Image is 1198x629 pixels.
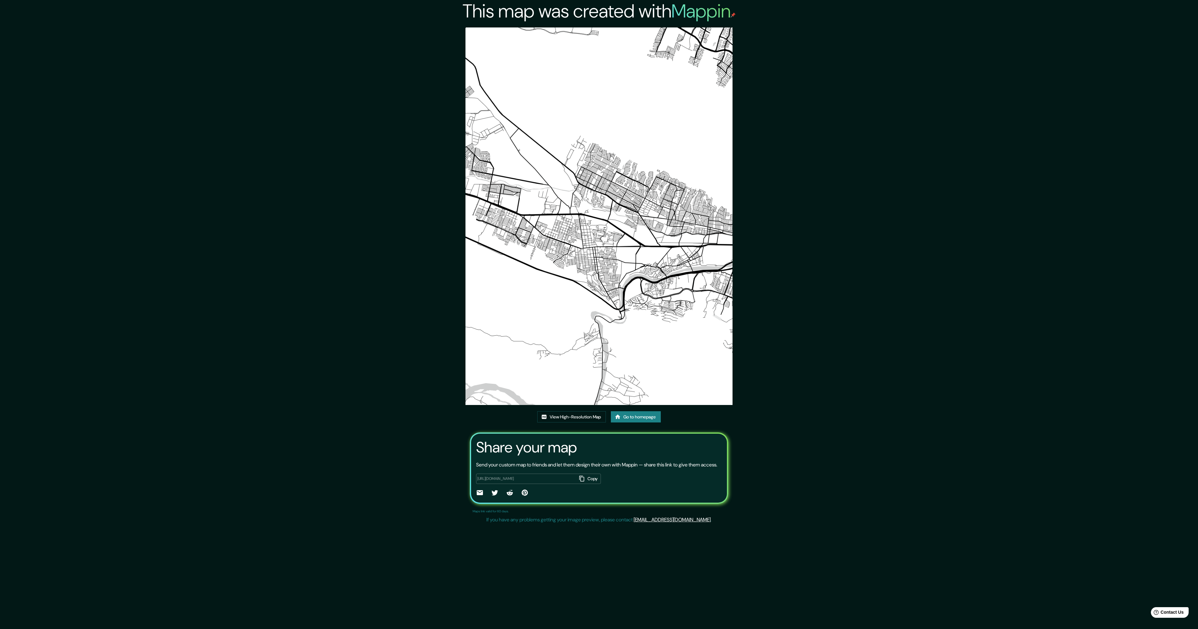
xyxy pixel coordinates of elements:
button: Copy [577,474,601,484]
img: created-map [465,27,732,405]
p: Maps link valid for 60 days. [473,509,509,514]
p: Send your custom map to friends and let them design their own with Mappin — share this link to gi... [476,461,717,469]
a: [EMAIL_ADDRESS][DOMAIN_NAME] [634,516,711,523]
iframe: Help widget launcher [1142,605,1191,622]
p: If you have any problems getting your image preview, please contact . [486,516,712,524]
img: mappin-pin [731,12,736,17]
a: Go to homepage [611,411,661,423]
h3: Share your map [476,439,577,456]
a: View High-Resolution Map [537,411,606,423]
